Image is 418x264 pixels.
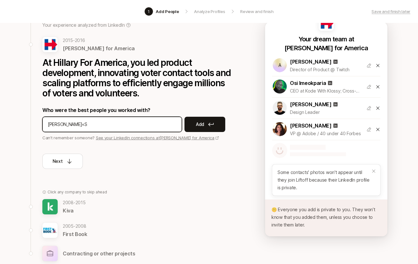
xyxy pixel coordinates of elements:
[42,106,234,114] p: Who were the best people you worked with?
[299,35,354,44] p: Your dream team at
[290,87,361,95] p: CEO at Kode With Klossy; Cross-Sector Product Leader; Strategic Advisor; Poll Worker and Voter
[184,117,225,132] button: Add
[273,122,287,136] img: 1516321078572
[63,199,86,206] p: 2008 - 2015
[277,169,371,191] p: Some contacts' photos won't appear until they join Liftoff because their LinkedIn profile is priv...
[63,222,87,230] p: 2005 - 2008
[290,79,326,87] p: Osi Imeokparia
[42,37,58,52] img: bc3db3e2_d7f2_470c_b041_fb288185cf0d.jpg
[42,58,234,98] p: At Hillary For America, you led product development, innovating voter contact tools and scaling p...
[290,66,361,73] p: Director of Product @ Twitch
[278,61,281,69] p: A
[42,199,58,214] img: 9feab800_26f5_4414_976e_537eac04de4a.jpg
[273,101,287,115] img: 1624910728734
[319,16,334,31] img: bc3db3e2_d7f2_470c_b041_fb288185cf0d.jpg
[196,121,204,128] p: Add
[290,108,361,116] p: Design Leader
[290,122,332,130] p: [PERSON_NAME]
[63,230,87,238] p: First Book
[42,154,83,169] button: Next
[156,8,179,15] p: Add People
[63,37,135,44] p: 2015 - 2016
[240,8,274,15] p: Review and finish
[194,8,225,15] p: Analyze Profiles
[290,58,332,66] p: [PERSON_NAME]
[63,206,86,215] p: Kiva
[148,8,150,15] p: 1
[48,121,177,128] input: Add their name
[290,130,361,137] p: VP @ Adobe / 40 under 40 Forbes
[42,223,58,238] img: 266fa416_974e_484d_bfcf_b100d885fff1.jpg
[285,44,368,52] p: [PERSON_NAME] for America
[63,249,135,258] p: Contracting or other projects
[42,135,234,141] p: Can’t remember someone?
[290,100,332,108] p: [PERSON_NAME]
[42,21,125,29] p: Your experience analyzed from LinkedIn
[272,143,287,158] img: default-avatar.svg
[271,206,381,229] p: 🤫 Everyone you add is private to you. They won’t know that you added them, unless you choose to i...
[47,189,107,195] p: Click any company to skip ahead
[42,246,58,261] img: other-company-logo.svg
[273,80,287,94] img: 1734717696208
[63,44,135,52] p: [PERSON_NAME] for America
[371,8,410,15] a: Save and finish later
[53,157,63,165] p: Next
[96,135,219,140] a: See your LinkedIn connections at[PERSON_NAME] for America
